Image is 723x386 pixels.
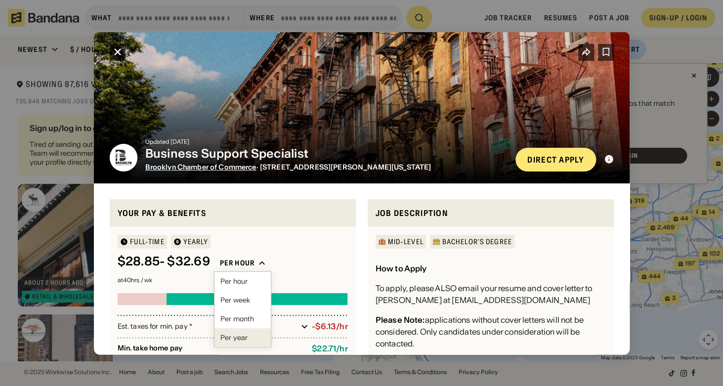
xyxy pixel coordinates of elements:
[376,282,606,306] div: To apply, please ALSO email your resume and cover letter to [PERSON_NAME] at [EMAIL_ADDRESS][DOMA...
[145,162,256,171] a: Brooklyn Chamber of Commerce
[220,278,265,285] div: Per hour
[220,258,255,267] div: Per hour
[376,207,606,219] div: Job Description
[376,263,427,273] div: How to Apply
[442,238,512,245] div: Bachelor's Degree
[118,255,210,269] div: $ 28.85 - $32.69
[376,314,606,349] div: applications without cover letters will not be considered. Only candidates under consideration wi...
[220,334,265,341] div: Per year
[145,146,508,161] div: Business Support Specialist
[388,238,424,245] div: Mid-Level
[220,297,265,303] div: Per week
[130,238,165,245] div: Full-time
[118,277,348,283] div: at 40 hrs / wk
[312,322,347,331] div: -$6.13/hr
[145,163,508,171] div: · [STREET_ADDRESS][PERSON_NAME][US_STATE]
[118,207,348,219] div: Your pay & benefits
[376,315,425,325] div: Please Note:
[183,238,209,245] div: YEARLY
[118,321,298,331] div: Est. taxes for min. pay *
[110,143,137,171] img: Brooklyn Chamber of Commerce logo
[118,344,304,353] div: Min. take home pay
[145,138,508,144] div: Updated [DATE]
[527,155,584,163] div: Direct Apply
[312,344,347,353] div: $ 22.71 / hr
[220,315,265,322] div: Per month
